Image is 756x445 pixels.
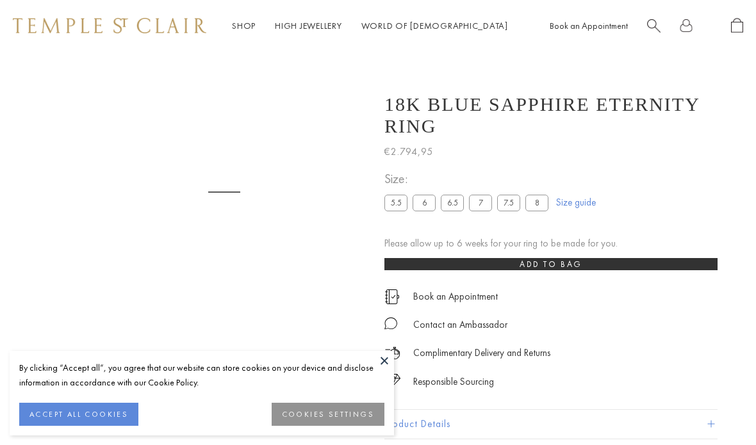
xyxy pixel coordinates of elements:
[413,374,494,390] div: Responsible Sourcing
[384,195,407,211] label: 5.5
[413,195,436,211] label: 6
[556,196,596,209] a: Size guide
[731,18,743,34] a: Open Shopping Bag
[19,403,138,426] button: ACCEPT ALL COOKIES
[497,195,520,211] label: 7.5
[384,93,718,137] h1: 18K Blue Sapphire Eternity Ring
[413,289,498,303] a: Book an Appointment
[361,20,508,31] a: World of [DEMOGRAPHIC_DATA]World of [DEMOGRAPHIC_DATA]
[19,360,384,390] div: By clicking “Accept all”, you agree that our website can store cookies on your device and disclos...
[525,195,548,211] label: 8
[384,168,554,190] span: Size:
[441,195,464,211] label: 6.5
[272,403,384,426] button: COOKIES SETTINGS
[520,259,582,270] span: Add to bag
[550,20,628,31] a: Book an Appointment
[692,385,743,432] iframe: Gorgias live chat messenger
[275,20,342,31] a: High JewelleryHigh Jewellery
[413,345,550,361] p: Complimentary Delivery and Returns
[384,410,718,439] button: Product Details
[647,18,661,34] a: Search
[384,345,400,361] img: icon_delivery.svg
[413,317,507,333] div: Contact an Ambassador
[384,236,718,252] div: Please allow up to 6 weeks for your ring to be made for you.
[232,18,508,34] nav: Main navigation
[384,289,400,304] img: icon_appointment.svg
[13,18,206,33] img: Temple St. Clair
[469,195,492,211] label: 7
[384,143,433,160] span: €2.794,95
[384,258,718,270] button: Add to bag
[384,317,397,330] img: MessageIcon-01_2.svg
[232,20,256,31] a: ShopShop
